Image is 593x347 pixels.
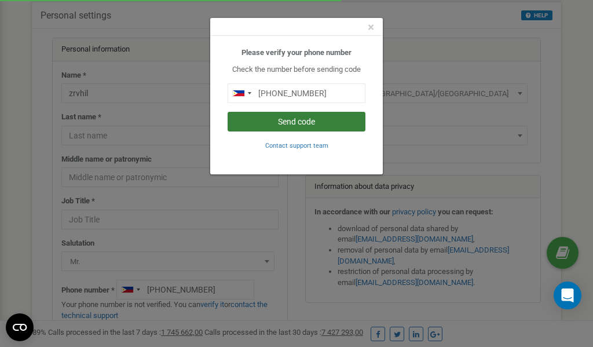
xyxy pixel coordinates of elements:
[228,84,255,103] div: Telephone country code
[265,142,328,149] small: Contact support team
[228,64,365,75] p: Check the number before sending code
[368,21,374,34] button: Close
[6,313,34,341] button: Open CMP widget
[368,20,374,34] span: ×
[241,48,352,57] b: Please verify your phone number
[228,83,365,103] input: 0905 123 4567
[228,112,365,132] button: Send code
[265,141,328,149] a: Contact support team
[554,282,581,309] div: Open Intercom Messenger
